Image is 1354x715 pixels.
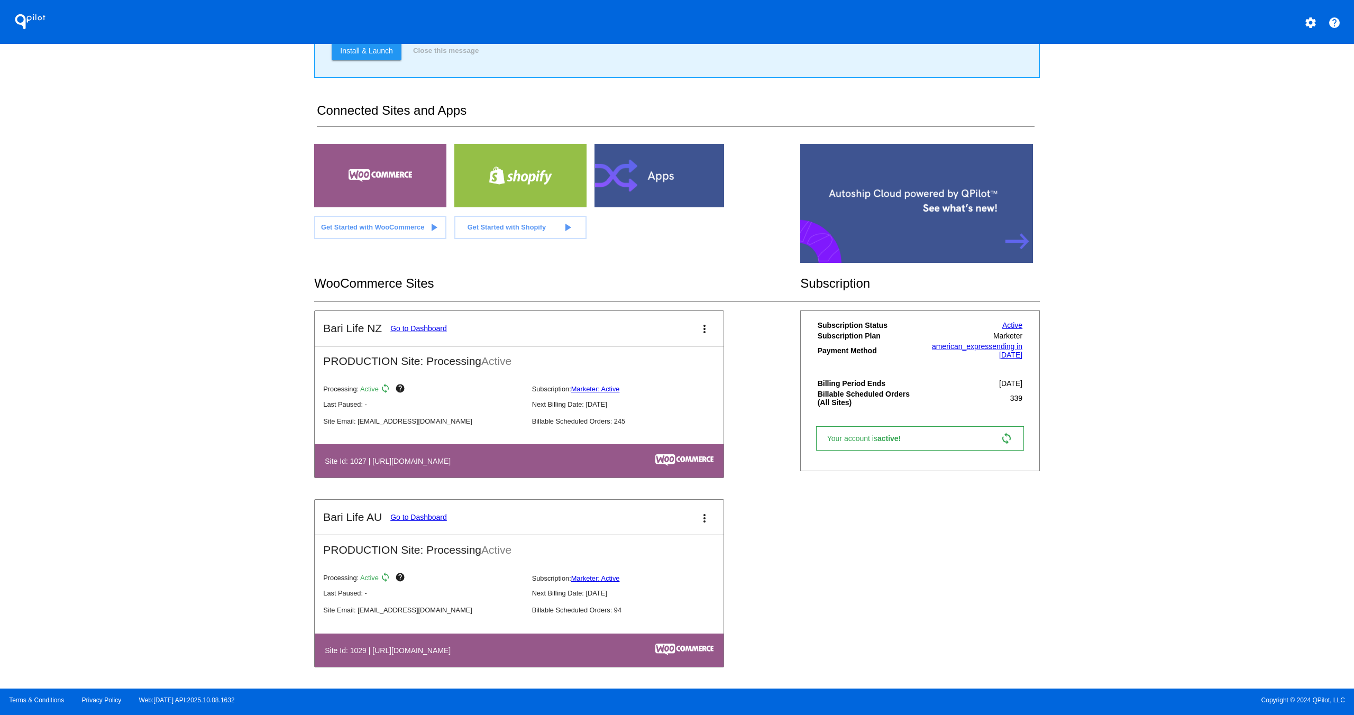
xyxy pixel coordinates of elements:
p: Subscription: [532,574,732,582]
a: Get Started with WooCommerce [314,216,446,239]
h4: Site Id: 1029 | [URL][DOMAIN_NAME] [325,646,456,655]
span: Active [360,574,379,582]
img: c53aa0e5-ae75-48aa-9bee-956650975ee5 [655,454,713,466]
a: Active [1002,321,1022,329]
img: c53aa0e5-ae75-48aa-9bee-956650975ee5 [655,644,713,655]
h2: Connected Sites and Apps [317,103,1034,127]
p: Next Billing Date: [DATE] [532,589,732,597]
th: Payment Method [817,342,917,360]
h2: Bari Life AU [323,511,382,524]
p: Subscription: [532,385,732,393]
mat-icon: help [1328,16,1341,29]
a: Go to Dashboard [390,324,447,333]
h2: Bari Life NZ [323,322,382,335]
h2: PRODUCTION Site: Processing [315,535,724,556]
mat-icon: play_arrow [427,221,440,234]
a: Privacy Policy [82,696,122,704]
a: Get Started with Shopify [454,216,587,239]
mat-icon: sync [380,383,393,396]
span: active! [877,434,906,443]
span: Get Started with Shopify [468,223,546,231]
a: Go to Dashboard [390,513,447,521]
mat-icon: sync [380,572,393,585]
span: american_express [932,342,992,351]
p: Last Paused: - [323,400,523,408]
p: Site Email: [EMAIL_ADDRESS][DOMAIN_NAME] [323,606,523,614]
a: Marketer: Active [571,385,620,393]
th: Subscription Plan [817,331,917,341]
span: Marketer [993,332,1022,340]
p: Next Billing Date: [DATE] [532,400,732,408]
mat-icon: help [395,383,408,396]
mat-icon: settings [1304,16,1317,29]
mat-icon: help [395,572,408,585]
span: Your account is [827,434,912,443]
a: Marketer: Active [571,574,620,582]
span: Copyright © 2024 QPilot, LLC [686,696,1345,704]
p: Billable Scheduled Orders: 245 [532,417,732,425]
span: [DATE] [999,379,1022,388]
span: Active [481,355,511,367]
span: Active [481,544,511,556]
h2: PRODUCTION Site: Processing [315,346,724,368]
mat-icon: sync [1000,432,1013,445]
p: Processing: [323,383,523,396]
p: Billable Scheduled Orders: 94 [532,606,732,614]
mat-icon: more_vert [698,512,711,525]
mat-icon: more_vert [698,323,711,335]
a: Terms & Conditions [9,696,64,704]
button: Close this message [410,41,482,60]
mat-icon: play_arrow [561,221,574,234]
h2: WooCommerce Sites [314,276,800,291]
a: Web:[DATE] API:2025.10.08.1632 [139,696,235,704]
a: american_expressending in [DATE] [932,342,1022,359]
th: Subscription Status [817,320,917,330]
h2: Subscription [800,276,1040,291]
p: Last Paused: - [323,589,523,597]
span: Install & Launch [340,47,393,55]
span: Active [360,385,379,393]
h1: QPilot [9,11,51,32]
p: Site Email: [EMAIL_ADDRESS][DOMAIN_NAME] [323,417,523,425]
h4: Site Id: 1027 | [URL][DOMAIN_NAME] [325,457,456,465]
span: Get Started with WooCommerce [321,223,424,231]
th: Billable Scheduled Orders (All Sites) [817,389,917,407]
th: Billing Period Ends [817,379,917,388]
p: Processing: [323,572,523,585]
span: 339 [1010,394,1022,402]
a: Install & Launch [332,41,401,60]
a: Your account isactive! sync [816,426,1024,451]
